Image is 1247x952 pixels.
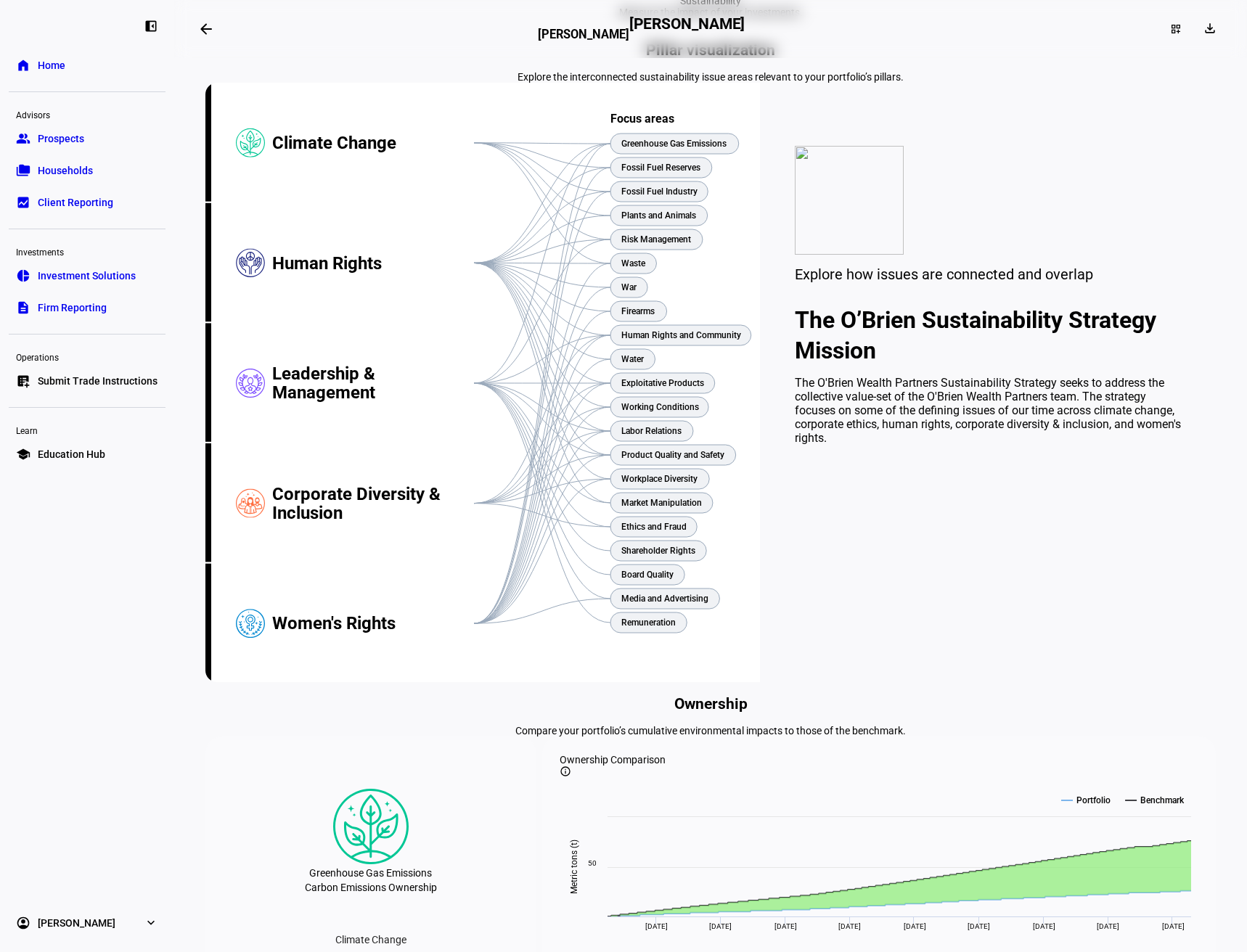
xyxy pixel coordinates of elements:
eth-mat-symbol: account_circle [16,916,30,930]
text: Shareholder Rights [621,546,695,556]
div: Explore the interconnected sustainability issue areas relevant to your portfolio’s pillars. [205,71,1216,83]
div: Women's Rights [272,564,474,684]
div: The O'Brien Wealth Partners Sustainability Strategy seeks to address the collective value-set of ... [795,376,1181,445]
span: [DATE] [968,922,990,930]
span: [DATE] [904,922,926,930]
a: descriptionFirm Reporting [9,293,165,322]
text: Risk Management [621,234,691,245]
a: folder_copyHouseholds [9,156,165,185]
eth-mat-symbol: folder_copy [16,163,30,178]
eth-mat-symbol: home [16,58,30,73]
text: Fossil Fuel Reserves [621,163,700,173]
text: Board Quality [621,570,674,580]
a: groupProspects [9,124,165,153]
span: Education Hub [38,447,105,461]
div: Investments [9,241,165,261]
text: Benchmark [1140,795,1185,805]
mat-icon: arrow_backwards [197,20,215,38]
text: Plants and Animals [621,210,696,221]
text: Working Conditions [621,402,699,412]
div: Compare your portfolio’s cumulative environmental impacts to those of the benchmark. [205,725,1216,736]
span: Submit Trade Instructions [38,374,158,388]
span: Investment Solutions [38,268,136,283]
span: Households [38,163,93,178]
div: Operations [9,346,165,366]
text: Media and Advertising [621,594,708,604]
span: Prospects [38,131,84,146]
eth-mat-symbol: school [16,447,30,461]
span: Home [38,58,65,73]
span: Firm Reporting [38,300,107,315]
div: Carbon Emissions Ownership [305,882,437,893]
mat-icon: info_outline [560,766,571,777]
text: 50 [588,859,597,867]
text: Metric tons (t) [569,840,579,894]
h3: [PERSON_NAME] [538,28,629,41]
text: Firearms [621,306,655,316]
text: Focus areas [610,112,674,126]
text: Water [621,354,645,364]
h2: The O’Brien Sustainability Strategy Mission [795,305,1181,366]
text: Workplace Diversity [621,474,698,484]
img: values.svg [795,146,904,255]
span: [DATE] [709,922,732,930]
eth-mat-symbol: list_alt_add [16,374,30,388]
eth-mat-symbol: expand_more [144,916,158,930]
text: Exploitative Products [621,378,704,388]
eth-mat-symbol: description [16,300,30,315]
text: Product Quality and Safety [621,450,724,460]
span: [DATE] [838,922,861,930]
mat-icon: download [1203,21,1217,36]
eth-mat-symbol: group [16,131,30,146]
div: Human Rights [272,203,474,324]
eth-mat-symbol: bid_landscape [16,195,30,210]
text: Waste [621,258,646,268]
a: bid_landscapeClient Reporting [9,188,165,217]
h2: [PERSON_NAME] [629,15,745,42]
span: [DATE] [1097,922,1119,930]
text: Market Manipulation [621,498,702,508]
span: [DATE] [645,922,668,930]
mat-icon: dashboard_customize [1170,23,1182,35]
a: homeHome [9,51,165,80]
text: Portfolio [1076,795,1111,805]
span: [DATE] [1033,922,1055,930]
div: Corporate Diversity & Inclusion [272,443,474,564]
text: Ethics and Fraud [621,522,687,532]
div: Climate Change [272,83,474,203]
span: [PERSON_NAME] [38,916,115,930]
eth-mat-symbol: pie_chart [16,268,30,283]
div: Ownership Comparison [560,754,1198,766]
div: Explore how issues are connected and overlap [795,266,1181,283]
img: climateChange.colored.svg [333,789,409,864]
div: Leadership & Management [272,324,474,444]
div: Advisors [9,104,165,124]
div: Greenhouse Gas Emissions [309,864,432,882]
a: pie_chartInvestment Solutions [9,261,165,290]
text: War [621,282,637,292]
div: Learn [9,419,165,440]
div: Climate Change [324,928,418,951]
span: [DATE] [1162,922,1185,930]
text: Greenhouse Gas Emissions [621,139,727,149]
span: [DATE] [774,922,797,930]
h2: Ownership [205,695,1216,713]
eth-mat-symbol: left_panel_close [144,19,158,33]
text: Labor Relations [621,426,682,436]
text: Fossil Fuel Industry [621,186,698,197]
span: Client Reporting [38,195,113,210]
text: Human Rights and Community [621,330,741,340]
text: Remuneration [621,617,676,628]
